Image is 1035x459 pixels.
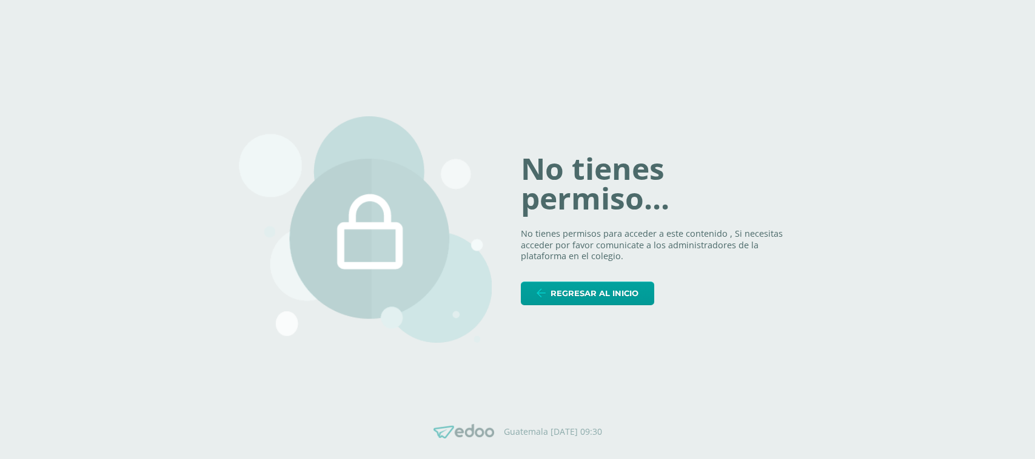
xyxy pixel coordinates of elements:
img: Edoo [434,424,494,439]
span: Regresar al inicio [551,282,638,305]
a: Regresar al inicio [521,282,654,305]
p: No tienes permisos para acceder a este contenido , Si necesitas acceder por favor comunicate a lo... [521,228,796,262]
h1: No tienes permiso... [521,154,796,214]
p: Guatemala [DATE] 09:30 [504,426,602,437]
img: 403.png [239,116,492,343]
